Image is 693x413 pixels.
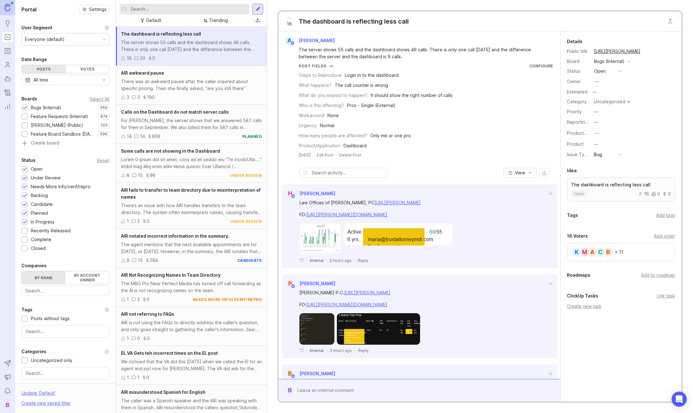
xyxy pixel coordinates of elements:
[299,38,335,43] span: [PERSON_NAME]
[594,151,602,158] div: Bug
[31,183,90,190] div: Needs More Info/verif/repro
[2,101,13,112] a: Reporting
[657,292,675,299] div: Link task
[330,348,352,353] span: 3 hours ago
[127,172,130,179] div: 8
[101,123,107,128] p: 103
[539,168,549,178] button: export comments
[193,297,262,302] div: needs more info/verif/repro
[299,17,409,26] div: The dashboard is reflecting less call
[287,20,292,27] span: 16
[147,335,150,342] div: 0
[66,271,109,284] label: By account owner
[672,392,687,407] div: Open Intercom Messenger
[320,122,334,129] div: Normal
[242,134,262,139] div: planned
[31,236,51,243] div: Complete
[286,190,294,198] div: H
[567,68,589,75] div: Status
[299,82,332,89] div: What happens?
[567,167,577,174] div: Idea
[299,122,317,129] div: Urgency
[79,5,109,14] a: Settings
[594,68,606,75] div: open
[2,371,13,383] button: Announcements
[116,66,267,105] a: AIR awkward pauseThere was an awkward pause after the caller inquired about specific pricing. The...
[286,386,294,394] div: B
[299,46,548,60] div: The server shows 55 calls and the dashboard shows 46 calls. There is only one call [DATE] and the...
[291,374,296,378] img: member badge
[209,17,228,24] div: Trending
[299,223,341,255] img: https://canny-assets.io/images/cdddfca90844a30a9852e477bc5100b3.png
[121,319,262,333] div: AIR is not using the FAQs to directly address the caller's question, and only goes straight to ga...
[66,65,109,73] div: Votes
[285,37,293,45] div: A
[567,292,598,300] div: ClickUp Tasks
[127,257,130,264] div: 9
[567,58,589,65] div: Board
[567,109,582,114] label: Priority
[515,170,525,176] span: View
[116,346,267,385] a: EL VA Gets teh incorrect times on the EL postWe noticed that the VA did this [DATE] when we calle...
[116,268,267,307] a: AIR Not Recognizing Names In Team DirectoryThe MBG Pro Near Perfect Media has turned off call for...
[21,24,52,31] div: User Segment
[317,152,333,158] div: Edit Post
[299,112,324,119] div: Workaround
[638,192,649,196] div: 16
[572,247,582,257] div: K
[26,328,105,335] input: Search...
[100,132,107,137] p: 596
[299,132,367,139] div: How many people are affected?
[345,72,399,79] div: Login in to the dashboard
[587,247,598,257] div: A
[121,350,218,356] span: EL VA Gets teh incorrect times on the EL post
[567,90,587,94] div: Estimated
[121,78,262,92] div: There was an awkward pause after the caller inquired about specific pricing. Then she finally ask...
[374,200,421,205] a: [URL][PERSON_NAME]
[116,144,267,183] a: Some calls are not showing in the DashboardLorem 0 ipsum dol sit amet, cons ad eli seddo eiu "Te ...
[291,284,296,288] img: member badge
[603,247,613,257] div: B
[299,199,547,206] div: Law Offices of [PERSON_NAME], PC
[299,152,311,158] a: [DATE]
[503,168,537,178] button: View
[330,258,352,263] span: 2 hours ago
[146,17,161,24] div: Default
[567,303,675,310] div: Create new task
[567,38,582,45] div: Details
[26,370,105,377] input: Search...
[150,172,155,179] div: 98
[21,156,36,164] div: Status
[594,58,625,65] div: Bugs (Internal)
[152,133,160,140] div: 908
[336,152,337,158] div: ·
[121,280,262,294] div: The MBG Pro Near Perfect Media has turned off call forwarding as the AI is not recognizing names ...
[21,390,55,400] div: Update ' Default '
[567,152,590,157] label: Issue Type
[574,191,584,196] span: open
[121,109,229,115] span: Calls on the Dashboard do not match server calls
[651,192,660,196] div: 0
[2,18,13,29] a: Ideas
[615,250,623,254] div: + 11
[282,370,335,378] a: B[PERSON_NAME]
[137,94,140,101] div: 3
[25,287,106,294] input: Search...
[31,131,95,138] div: Feature Board Sandbox [DATE]
[90,97,109,101] div: Select All
[593,129,601,137] button: ProductboardID
[121,389,205,395] span: AIR misunderstood Spanish for English
[121,70,164,76] span: AIR awkward pause
[286,370,294,378] div: B
[121,233,229,239] span: AIR notated incorrect information in the summary.
[138,257,143,264] div: 15
[594,99,625,104] div: Uncategorized
[567,48,589,55] div: Public link
[654,233,675,240] div: Add voter
[127,133,132,140] div: 14
[2,31,13,43] a: Portal
[121,241,262,255] div: The agent mentions that the next available appointments are for [DATE], or [DATE]. However, in th...
[237,258,262,263] div: candidate
[21,262,47,269] div: Companies
[662,192,671,196] div: 0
